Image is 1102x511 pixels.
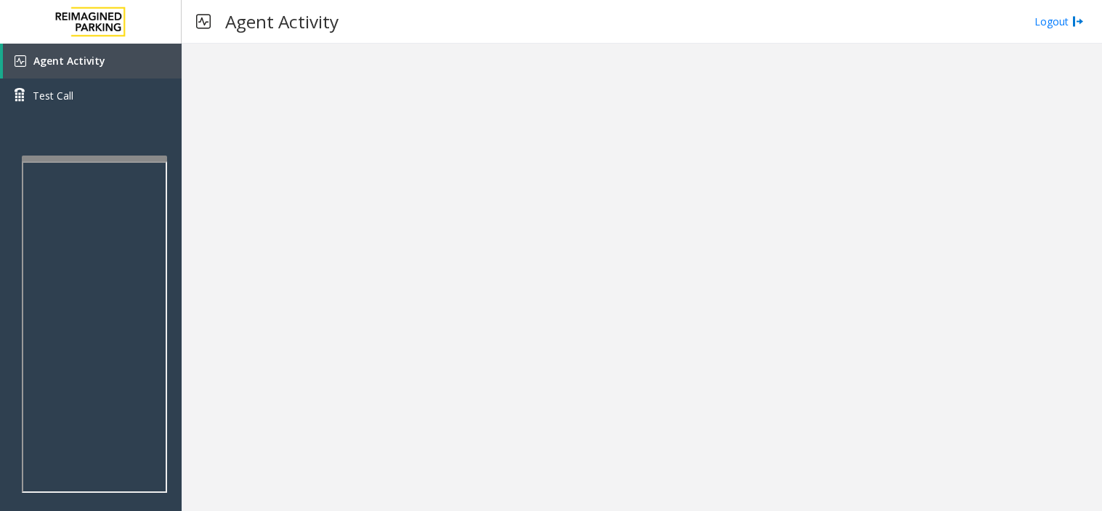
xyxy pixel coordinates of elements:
h3: Agent Activity [218,4,346,39]
a: Agent Activity [3,44,182,79]
img: logout [1072,14,1084,29]
img: 'icon' [15,55,26,67]
span: Test Call [33,88,73,103]
img: pageIcon [196,4,211,39]
a: Logout [1034,14,1084,29]
span: Agent Activity [33,54,105,68]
